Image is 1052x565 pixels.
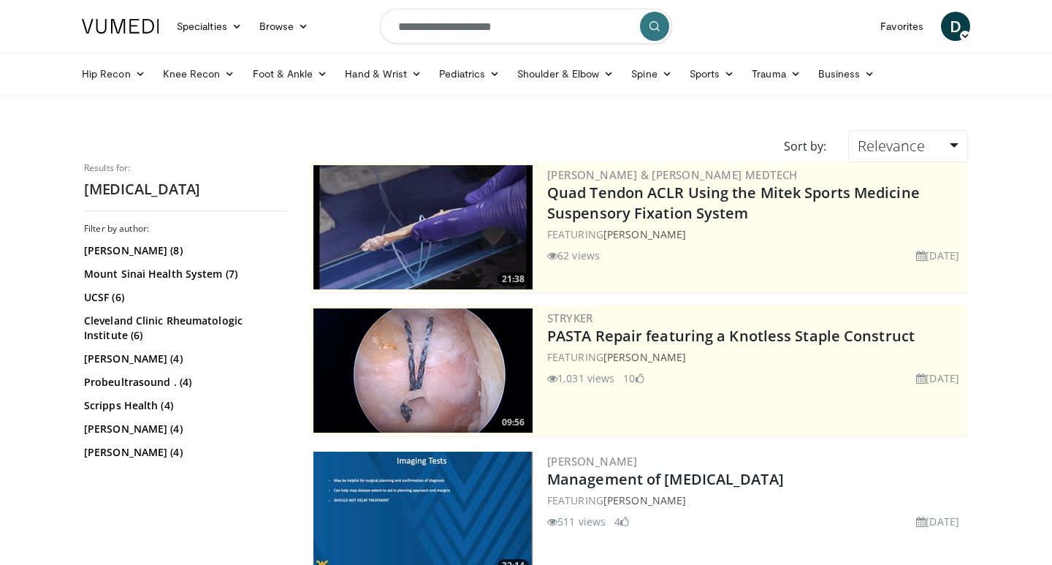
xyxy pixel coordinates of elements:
div: FEATURING [547,227,965,242]
li: 4 [614,514,629,529]
a: [PERSON_NAME] (4) [84,445,285,460]
a: [PERSON_NAME] (4) [84,352,285,366]
span: Relevance [858,136,925,156]
li: [DATE] [916,371,959,386]
a: Sports [681,59,744,88]
a: 21:38 [313,165,533,289]
li: 10 [623,371,644,386]
a: Cleveland Clinic Rheumatologic Institute (6) [84,314,285,343]
a: Shoulder & Elbow [508,59,622,88]
a: Scripps Health (4) [84,398,285,413]
a: Hand & Wrist [336,59,430,88]
a: Specialties [168,12,251,41]
a: [PERSON_NAME] [603,350,686,364]
li: 62 views [547,248,600,263]
img: 84acc7eb-cb93-455a-a344-5c35427a46c1.png.300x170_q85_crop-smart_upscale.png [313,308,533,433]
a: Mount Sinai Health System (7) [84,267,285,281]
a: [PERSON_NAME] [547,454,637,469]
span: 21:38 [498,273,529,286]
a: Favorites [872,12,932,41]
div: FEATURING [547,349,965,365]
a: Probeultrasound . (4) [84,375,285,390]
a: Management of [MEDICAL_DATA] [547,469,784,489]
a: [PERSON_NAME] [603,493,686,507]
img: b78fd9da-dc16-4fd1-a89d-538d899827f1.300x170_q85_crop-smart_upscale.jpg [313,165,533,289]
li: 1,031 views [547,371,614,386]
a: [PERSON_NAME] (8) [84,243,285,258]
a: Business [809,59,884,88]
a: Stryker [547,311,593,325]
input: Search topics, interventions [380,9,672,44]
div: FEATURING [547,493,965,508]
a: Pediatrics [430,59,508,88]
span: 09:56 [498,416,529,429]
h2: [MEDICAL_DATA] [84,180,289,199]
a: [PERSON_NAME] [603,227,686,241]
a: Knee Recon [154,59,244,88]
a: Browse [251,12,318,41]
li: [DATE] [916,514,959,529]
li: 511 views [547,514,606,529]
a: Trauma [743,59,809,88]
a: Hip Recon [73,59,154,88]
li: [DATE] [916,248,959,263]
img: VuMedi Logo [82,19,159,34]
a: [PERSON_NAME] & [PERSON_NAME] MedTech [547,167,798,182]
a: UCSF (6) [84,290,285,305]
div: Sort by: [773,130,837,162]
p: Results for: [84,162,289,174]
a: Foot & Ankle [244,59,337,88]
a: D [941,12,970,41]
a: Spine [622,59,680,88]
a: PASTA Repair featuring a Knotless Staple Construct [547,326,915,346]
a: Quad Tendon ACLR Using the Mitek Sports Medicine Suspensory Fixation System [547,183,920,223]
a: [PERSON_NAME] (4) [84,422,285,436]
a: 09:56 [313,308,533,433]
a: Relevance [848,130,968,162]
h3: Filter by author: [84,223,289,235]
